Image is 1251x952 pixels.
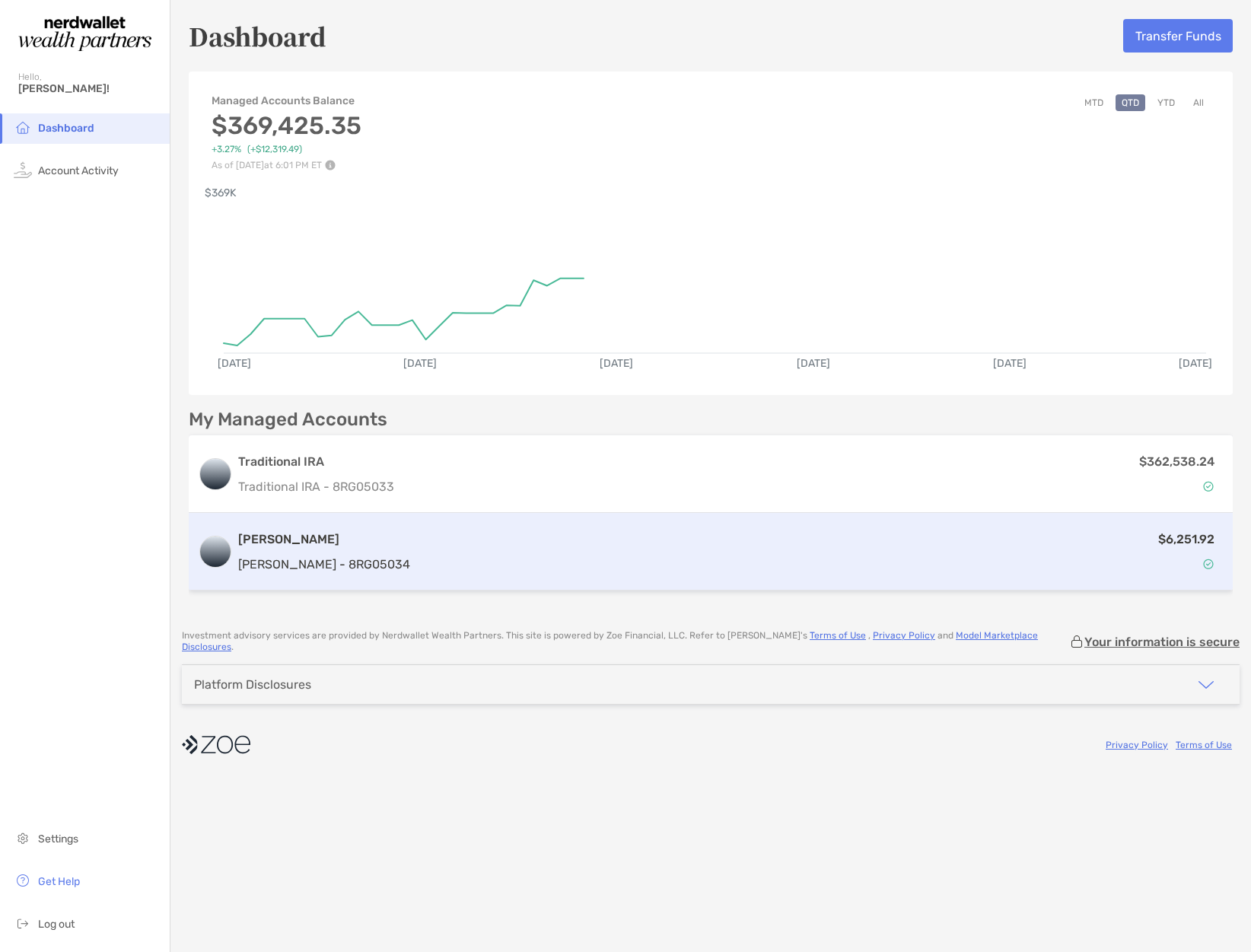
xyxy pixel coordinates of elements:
[1158,530,1214,549] p: $6,251.92
[1106,740,1168,750] a: Privacy Policy
[247,144,302,155] span: ( +$12,319.49 )
[1176,740,1232,750] a: Terms of Use
[212,144,241,155] span: +3.27%
[14,118,32,136] img: household icon
[238,555,410,574] p: [PERSON_NAME] - 8RG05034
[212,111,361,140] h3: $369,425.35
[810,630,866,641] a: Terms of Use
[194,677,311,692] div: Platform Disclosures
[1151,94,1181,111] button: YTD
[238,453,394,471] h3: Traditional IRA
[38,122,94,135] span: Dashboard
[403,357,437,370] text: [DATE]
[1187,94,1210,111] button: All
[18,82,161,95] span: [PERSON_NAME]!
[1123,19,1233,53] button: Transfer Funds
[218,357,251,370] text: [DATE]
[600,357,633,370] text: [DATE]
[1179,357,1212,370] text: [DATE]
[212,94,361,107] h4: Managed Accounts Balance
[38,833,78,845] span: Settings
[325,160,336,170] img: Performance Info
[1116,94,1145,111] button: QTD
[18,6,151,61] img: Zoe Logo
[1197,676,1215,694] img: icon arrow
[182,728,250,762] img: company logo
[14,829,32,847] img: settings icon
[1139,452,1214,471] p: $362,538.24
[182,630,1069,653] p: Investment advisory services are provided by Nerdwallet Wealth Partners . This site is powered by...
[200,536,231,567] img: logo account
[1084,635,1240,649] p: Your information is secure
[993,357,1027,370] text: [DATE]
[1203,559,1214,569] img: Account Status icon
[14,914,32,932] img: logout icon
[182,630,1038,652] a: Model Marketplace Disclosures
[200,459,231,489] img: logo account
[14,871,32,890] img: get-help icon
[1203,481,1214,492] img: Account Status icon
[1078,94,1109,111] button: MTD
[212,160,361,170] p: As of [DATE] at 6:01 PM ET
[238,477,394,496] p: Traditional IRA - 8RG05033
[873,630,935,641] a: Privacy Policy
[14,161,32,179] img: activity icon
[238,530,410,549] h3: [PERSON_NAME]
[38,875,80,888] span: Get Help
[205,186,237,199] text: $369K
[189,18,326,53] h5: Dashboard
[189,410,387,429] p: My Managed Accounts
[38,164,119,177] span: Account Activity
[797,357,830,370] text: [DATE]
[38,918,75,931] span: Log out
